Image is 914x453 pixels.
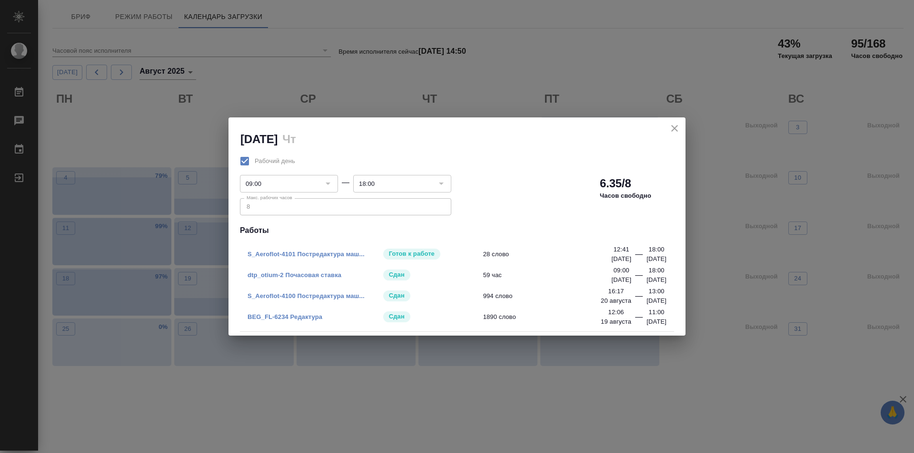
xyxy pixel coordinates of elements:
p: 18:00 [649,266,665,275]
p: [DATE] [646,254,666,264]
p: [DATE] [646,317,666,327]
span: 59 час [483,270,618,280]
a: S_Aeroflot-4100 Постредактура маш... [248,292,365,299]
p: Сдан [389,270,405,280]
a: S_Aeroflot-4101 Постредактура маш... [248,251,365,258]
span: 1890 слово [483,312,618,322]
p: 16:17 [608,287,624,296]
p: Часов свободно [600,191,651,201]
a: BEG_FL-6234 Редактура [248,313,322,320]
h2: [DATE] [240,133,278,145]
p: 11:00 [649,308,665,317]
p: 19 августа [601,317,631,327]
p: [DATE] [646,296,666,306]
p: Сдан [389,291,405,300]
span: Рабочий день [255,156,295,166]
p: 20 августа [601,296,631,306]
p: 18:00 [649,245,665,254]
div: — [635,311,643,327]
h4: Работы [240,225,674,236]
div: — [635,249,643,264]
p: 12:06 [608,308,624,317]
p: Готов к работе [389,249,435,259]
span: 28 слово [483,250,618,259]
p: 09:00 [614,266,629,275]
h2: Чт [282,133,296,145]
p: Сдан [389,312,405,321]
p: 13:00 [649,287,665,296]
h2: 6.35/8 [600,176,631,191]
p: [DATE] [646,275,666,285]
div: — [635,270,643,285]
span: 994 слово [483,291,618,301]
div: — [635,290,643,306]
p: [DATE] [611,254,631,264]
div: — [342,177,349,188]
p: 12:41 [614,245,629,254]
a: dtp_otium-2 Почасовая ставка [248,271,341,279]
p: [DATE] [611,275,631,285]
button: close [667,121,682,135]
